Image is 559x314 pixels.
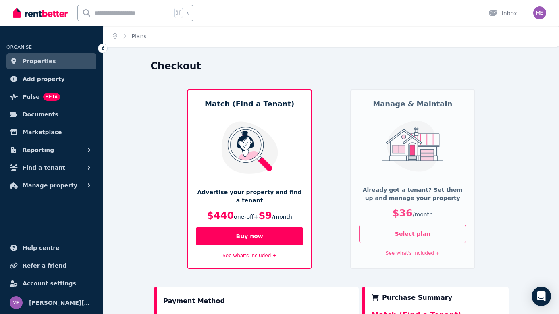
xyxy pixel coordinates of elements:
[23,110,58,119] span: Documents
[272,214,292,220] span: / month
[186,10,189,16] span: k
[10,296,23,309] img: melissa.westcott@tm3trainingsolutions.com.au
[23,127,62,137] span: Marketplace
[6,53,96,69] a: Properties
[372,293,502,303] div: Purchase Summary
[23,163,65,173] span: Find a tenant
[151,60,202,73] h1: Checkout
[207,210,234,221] span: $440
[23,74,65,84] span: Add property
[379,121,446,172] img: Manage & Maintain
[6,71,96,87] a: Add property
[164,293,225,309] div: Payment Method
[216,121,283,174] img: Match (Find a Tenant)
[23,279,76,288] span: Account settings
[6,240,96,256] a: Help centre
[6,275,96,291] a: Account settings
[103,26,156,47] nav: Breadcrumb
[258,210,272,221] span: $9
[393,208,413,219] span: $36
[6,106,96,123] a: Documents
[23,261,66,270] span: Refer a friend
[532,287,551,306] div: Open Intercom Messenger
[23,92,40,102] span: Pulse
[29,298,93,308] span: [PERSON_NAME][EMAIL_ADDRESS][PERSON_NAME][DOMAIN_NAME]
[23,145,54,155] span: Reporting
[6,258,96,274] a: Refer a friend
[196,227,303,245] button: Buy now
[13,7,68,19] img: RentBetter
[6,160,96,176] button: Find a tenant
[43,93,60,101] span: BETA
[6,142,96,158] button: Reporting
[359,225,466,243] button: Select plan
[132,32,147,40] span: Plans
[196,98,303,110] h5: Match (Find a Tenant)
[413,211,433,218] span: / month
[23,56,56,66] span: Properties
[533,6,546,19] img: melissa.westcott@tm3trainingsolutions.com.au
[386,250,440,256] a: See what's included +
[6,124,96,140] a: Marketplace
[23,243,60,253] span: Help centre
[359,186,466,202] p: Already got a tenant? Set them up and manage your property
[196,188,303,204] p: Advertise your property and find a tenant
[6,89,96,105] a: PulseBETA
[359,98,466,110] h5: Manage & Maintain
[234,214,254,220] span: one-off
[23,181,77,190] span: Manage property
[254,214,259,220] span: +
[6,44,32,50] span: ORGANISE
[489,9,517,17] div: Inbox
[222,253,276,258] a: See what's included +
[6,177,96,193] button: Manage property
